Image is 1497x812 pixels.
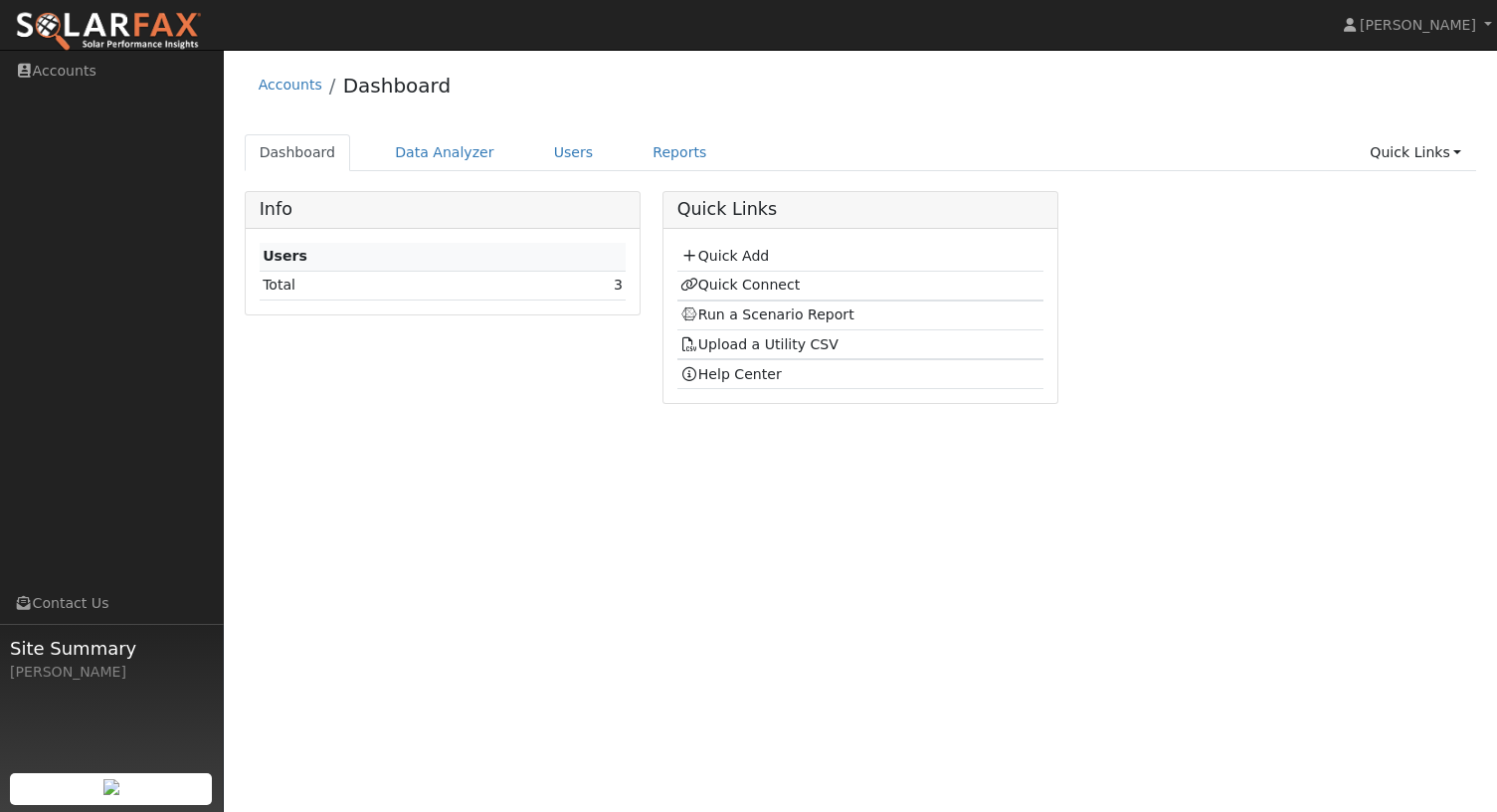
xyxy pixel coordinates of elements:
a: Reports [638,134,721,171]
a: Quick Links [1355,134,1476,171]
a: Data Analyzer [380,134,509,171]
a: Dashboard [245,134,351,171]
span: Site Summary [10,635,213,662]
div: [PERSON_NAME] [10,662,213,683]
a: Dashboard [343,74,452,98]
img: retrieve [103,779,119,795]
span: [PERSON_NAME] [1360,17,1476,33]
img: SolarFax [15,11,202,53]
a: Users [539,134,609,171]
a: Accounts [259,77,322,93]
